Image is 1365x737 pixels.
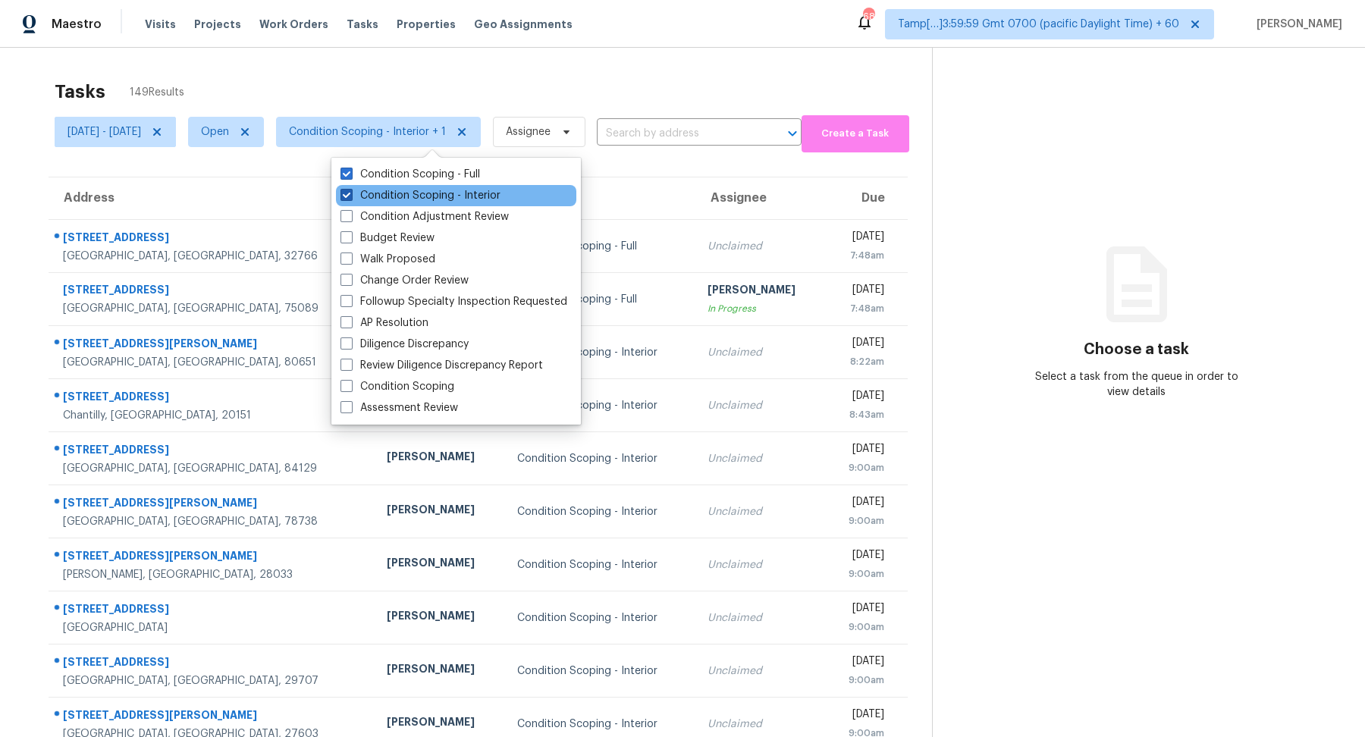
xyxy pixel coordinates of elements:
[340,167,480,182] label: Condition Scoping - Full
[397,17,456,32] span: Properties
[708,663,813,679] div: Unclaimed
[340,188,500,203] label: Condition Scoping - Interior
[837,654,884,673] div: [DATE]
[837,494,884,513] div: [DATE]
[259,17,328,32] span: Work Orders
[289,124,446,140] span: Condition Scoping - Interior + 1
[340,358,543,373] label: Review Diligence Discrepancy Report
[837,335,884,354] div: [DATE]
[809,125,902,143] span: Create a Task
[782,123,803,144] button: Open
[340,337,469,352] label: Diligence Discrepancy
[837,282,884,301] div: [DATE]
[194,17,241,32] span: Projects
[837,460,884,475] div: 9:00am
[63,495,362,514] div: [STREET_ADDRESS][PERSON_NAME]
[340,315,428,331] label: AP Resolution
[837,229,884,248] div: [DATE]
[517,610,683,626] div: Condition Scoping - Interior
[63,707,362,726] div: [STREET_ADDRESS][PERSON_NAME]
[63,336,362,355] div: [STREET_ADDRESS][PERSON_NAME]
[145,17,176,32] span: Visits
[837,407,884,422] div: 8:43am
[1034,369,1238,400] div: Select a task from the queue in order to view details
[708,557,813,572] div: Unclaimed
[708,610,813,626] div: Unclaimed
[708,451,813,466] div: Unclaimed
[387,555,492,574] div: [PERSON_NAME]
[837,513,884,528] div: 9:00am
[517,398,683,413] div: Condition Scoping - Interior
[387,502,492,521] div: [PERSON_NAME]
[63,514,362,529] div: [GEOGRAPHIC_DATA], [GEOGRAPHIC_DATA], 78738
[898,17,1179,32] span: Tamp[…]3:59:59 Gmt 0700 (pacific Daylight Time) + 60
[517,557,683,572] div: Condition Scoping - Interior
[837,619,884,635] div: 9:00am
[802,115,909,152] button: Create a Task
[201,124,229,140] span: Open
[517,451,683,466] div: Condition Scoping - Interior
[863,9,874,24] div: 682
[340,231,435,246] label: Budget Review
[67,124,141,140] span: [DATE] - [DATE]
[387,661,492,680] div: [PERSON_NAME]
[49,177,375,220] th: Address
[517,345,683,360] div: Condition Scoping - Interior
[63,249,362,264] div: [GEOGRAPHIC_DATA], [GEOGRAPHIC_DATA], 32766
[837,566,884,582] div: 9:00am
[63,620,362,635] div: [GEOGRAPHIC_DATA]
[708,717,813,732] div: Unclaimed
[517,717,683,732] div: Condition Scoping - Interior
[837,601,884,619] div: [DATE]
[837,354,884,369] div: 8:22am
[340,252,435,267] label: Walk Proposed
[695,177,825,220] th: Assignee
[63,601,362,620] div: [STREET_ADDRESS]
[52,17,102,32] span: Maestro
[517,292,683,307] div: Condition Scoping - Full
[837,301,884,316] div: 7:48am
[63,282,362,301] div: [STREET_ADDRESS]
[63,461,362,476] div: [GEOGRAPHIC_DATA], [GEOGRAPHIC_DATA], 84129
[63,301,362,316] div: [GEOGRAPHIC_DATA], [GEOGRAPHIC_DATA], 75089
[708,345,813,360] div: Unclaimed
[347,19,378,30] span: Tasks
[63,548,362,567] div: [STREET_ADDRESS][PERSON_NAME]
[474,17,573,32] span: Geo Assignments
[825,177,908,220] th: Due
[837,547,884,566] div: [DATE]
[63,408,362,423] div: Chantilly, [GEOGRAPHIC_DATA], 20151
[63,230,362,249] div: [STREET_ADDRESS]
[708,301,813,316] div: In Progress
[55,84,105,99] h2: Tasks
[837,673,884,688] div: 9:00am
[63,442,362,461] div: [STREET_ADDRESS]
[340,273,469,288] label: Change Order Review
[340,400,458,416] label: Assessment Review
[340,379,454,394] label: Condition Scoping
[63,673,362,688] div: [GEOGRAPHIC_DATA], [GEOGRAPHIC_DATA], 29707
[63,355,362,370] div: [GEOGRAPHIC_DATA], [GEOGRAPHIC_DATA], 80651
[837,707,884,726] div: [DATE]
[340,209,509,224] label: Condition Adjustment Review
[63,567,362,582] div: [PERSON_NAME], [GEOGRAPHIC_DATA], 28033
[708,282,813,301] div: [PERSON_NAME]
[63,389,362,408] div: [STREET_ADDRESS]
[517,504,683,519] div: Condition Scoping - Interior
[837,248,884,263] div: 7:48am
[597,122,759,146] input: Search by address
[505,177,695,220] th: Type
[506,124,551,140] span: Assignee
[130,85,184,100] span: 149 Results
[387,714,492,733] div: [PERSON_NAME]
[517,663,683,679] div: Condition Scoping - Interior
[63,654,362,673] div: [STREET_ADDRESS]
[387,608,492,627] div: [PERSON_NAME]
[387,449,492,468] div: [PERSON_NAME]
[708,239,813,254] div: Unclaimed
[1250,17,1342,32] span: [PERSON_NAME]
[340,294,567,309] label: Followup Specialty Inspection Requested
[708,504,813,519] div: Unclaimed
[517,239,683,254] div: Condition Scoping - Full
[837,388,884,407] div: [DATE]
